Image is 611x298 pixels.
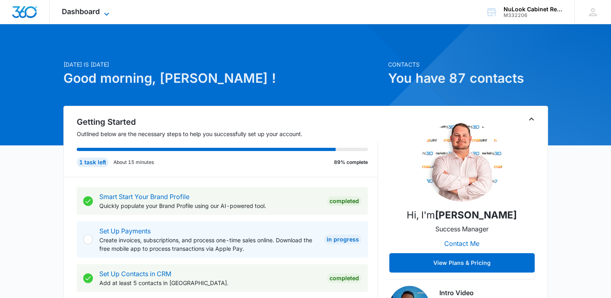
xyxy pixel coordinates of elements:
p: Hi, I'm [407,208,517,222]
a: Smart Start Your Brand Profile [99,193,189,201]
a: Set Up Contacts in CRM [99,270,171,278]
span: Dashboard [62,7,100,16]
strong: [PERSON_NAME] [435,209,517,221]
p: About 15 minutes [113,159,154,166]
h1: Good morning, [PERSON_NAME] ! [63,69,383,88]
h1: You have 87 contacts [388,69,548,88]
p: Create invoices, subscriptions, and process one-time sales online. Download the free mobile app t... [99,236,318,253]
div: account id [504,13,563,18]
button: Contact Me [436,234,487,253]
p: Success Manager [435,224,489,234]
a: Set Up Payments [99,227,151,235]
p: 89% complete [334,159,368,166]
button: View Plans & Pricing [389,253,535,273]
button: Toggle Collapse [527,114,536,124]
h3: Intro Video [439,288,535,298]
p: Quickly populate your Brand Profile using our AI-powered tool. [99,201,321,210]
p: Outlined below are the necessary steps to help you successfully set up your account. [77,130,378,138]
h2: Getting Started [77,116,378,128]
div: Completed [327,196,361,206]
div: In Progress [324,235,361,244]
div: account name [504,6,563,13]
div: Completed [327,273,361,283]
p: Contacts [388,60,548,69]
p: Add at least 5 contacts in [GEOGRAPHIC_DATA]. [99,279,321,287]
img: Mitchell Dame [422,121,502,201]
div: 1 task left [77,157,109,167]
p: [DATE] is [DATE] [63,60,383,69]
